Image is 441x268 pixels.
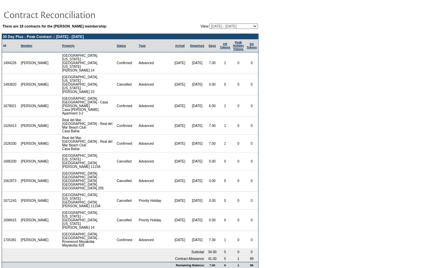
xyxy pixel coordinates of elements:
[232,52,246,74] td: 0
[245,249,258,256] td: 0
[206,135,219,152] td: 7.00
[19,152,50,170] td: [PERSON_NAME]
[61,74,116,95] td: [GEOGRAPHIC_DATA], [US_STATE] - [GEOGRAPHIC_DATA], [US_STATE] [PERSON_NAME] 23
[188,74,206,95] td: [DATE]
[61,210,116,231] td: [GEOGRAPHIC_DATA], [US_STATE] - [GEOGRAPHIC_DATA], [US_STATE] [PERSON_NAME] 14
[219,192,232,210] td: 0
[137,170,171,192] td: Advanced
[116,231,138,249] td: Confirmed
[2,231,19,249] td: 1705381
[206,52,219,74] td: 7.00
[2,249,206,256] td: Subtotal:
[206,95,219,117] td: 6.00
[61,152,116,170] td: [GEOGRAPHIC_DATA], [US_STATE] - [GEOGRAPHIC_DATA] [PERSON_NAME] 1115A
[219,95,232,117] td: 1
[232,210,246,231] td: 0
[232,249,246,256] td: 0
[219,74,232,95] td: 0
[245,192,258,210] td: 0
[188,170,206,192] td: [DATE]
[219,210,232,231] td: 0
[206,210,219,231] td: 0.00
[116,210,138,231] td: Cancelled
[171,231,188,249] td: [DATE]
[245,74,258,95] td: 0
[245,152,258,170] td: 0
[219,256,232,262] td: 5
[2,52,19,74] td: 1494226
[19,192,50,210] td: [PERSON_NAME]
[171,192,188,210] td: [DATE]
[245,117,258,135] td: 0
[2,192,19,210] td: 1671243
[206,170,219,192] td: 0.00
[2,95,19,117] td: 1678021
[116,152,138,170] td: Cancelled
[171,117,188,135] td: [DATE]
[137,95,171,117] td: Advanced
[19,231,50,249] td: [PERSON_NAME]
[61,135,116,152] td: Real del Mar, [GEOGRAPHIC_DATA] - Real del Mar Beach Club Casa Bahia
[245,95,258,117] td: 0
[171,74,188,95] td: [DATE]
[206,117,219,135] td: 7.00
[21,44,33,47] a: Member
[139,44,145,47] a: Type
[206,152,219,170] td: 0.00
[61,95,116,117] td: [GEOGRAPHIC_DATA], [GEOGRAPHIC_DATA] - Casa [PERSON_NAME] Casa [PERSON_NAME] Apartment 3-2
[245,135,258,152] td: 0
[219,135,232,152] td: 1
[19,52,50,74] td: [PERSON_NAME]
[219,152,232,170] td: 0
[171,52,188,74] td: [DATE]
[168,24,258,29] td: View:
[245,170,258,192] td: 0
[220,42,230,49] a: ARTokens
[206,256,219,262] td: 41.00
[19,210,50,231] td: [PERSON_NAME]
[116,74,138,95] td: Cancelled
[209,44,216,47] a: Days
[232,117,246,135] td: 0
[206,231,219,249] td: 7.00
[61,170,116,192] td: [GEOGRAPHIC_DATA], [GEOGRAPHIC_DATA] - [GEOGRAPHIC_DATA] [GEOGRAPHIC_DATA] [GEOGRAPHIC_DATA] 205
[219,249,232,256] td: 5
[116,135,138,152] td: Confirmed
[19,95,50,117] td: [PERSON_NAME]
[188,117,206,135] td: [DATE]
[171,170,188,192] td: [DATE]
[137,152,171,170] td: Advanced
[190,44,205,47] a: Departure
[245,52,258,74] td: 0
[116,95,138,117] td: Confirmed
[188,52,206,74] td: [DATE]
[2,117,19,135] td: 1526413
[61,117,116,135] td: Real del Mar, [GEOGRAPHIC_DATA] - Real del Mar Beach Club Casa Bahia
[206,192,219,210] td: 0.00
[2,152,19,170] td: 1686330
[2,34,258,39] td: 30 Day Plus - Peak Contract :: [DATE] - [DATE]
[61,192,116,210] td: [GEOGRAPHIC_DATA], [US_STATE] - [GEOGRAPHIC_DATA] [PERSON_NAME] 1115A
[137,52,171,74] td: Advanced
[19,74,50,95] td: [PERSON_NAME]
[232,192,246,210] td: 0
[219,117,232,135] td: 1
[61,231,116,249] td: [GEOGRAPHIC_DATA], [GEOGRAPHIC_DATA] - Rosewood Mayakoba Mayakoba 828
[137,210,171,231] td: Priority Holiday
[206,249,219,256] td: 34.00
[232,170,246,192] td: 0
[188,231,206,249] td: [DATE]
[232,152,246,170] td: 0
[2,256,206,262] td: Contract Allowance:
[171,210,188,231] td: [DATE]
[245,210,258,231] td: 0
[188,192,206,210] td: [DATE]
[245,256,258,262] td: 99
[19,170,50,192] td: [PERSON_NAME]
[62,44,75,47] a: Property
[232,256,246,262] td: 1
[206,74,219,95] td: 0.00
[137,117,171,135] td: Advanced
[188,95,206,117] td: [DATE]
[188,152,206,170] td: [DATE]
